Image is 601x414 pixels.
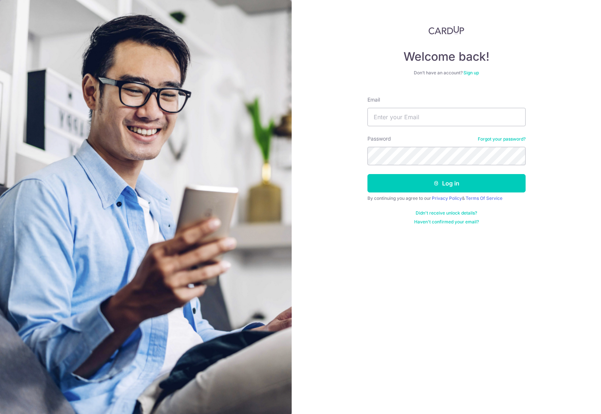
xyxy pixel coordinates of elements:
button: Log in [367,174,526,192]
label: Email [367,96,380,103]
a: Terms Of Service [466,195,502,201]
a: Sign up [463,70,479,75]
a: Privacy Policy [432,195,462,201]
div: By continuing you agree to our & [367,195,526,201]
a: Didn't receive unlock details? [416,210,477,216]
img: CardUp Logo [428,26,465,35]
label: Password [367,135,391,142]
a: Haven't confirmed your email? [414,219,479,225]
div: Don’t have an account? [367,70,526,76]
h4: Welcome back! [367,49,526,64]
a: Forgot your password? [478,136,526,142]
input: Enter your Email [367,108,526,126]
